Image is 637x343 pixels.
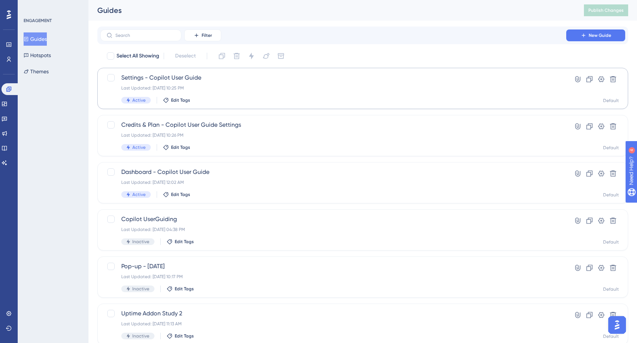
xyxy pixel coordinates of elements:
[168,49,202,63] button: Deselect
[121,73,545,82] span: Settings - Copilot User Guide
[115,33,175,38] input: Search
[121,120,545,129] span: Credits & Plan - Copilot User Guide Settings
[603,286,619,292] div: Default
[132,144,146,150] span: Active
[163,144,190,150] button: Edit Tags
[132,333,149,339] span: Inactive
[163,97,190,103] button: Edit Tags
[175,52,196,60] span: Deselect
[566,29,625,41] button: New Guide
[116,52,159,60] span: Select All Showing
[603,98,619,104] div: Default
[132,192,146,197] span: Active
[132,286,149,292] span: Inactive
[51,4,53,10] div: 4
[132,239,149,245] span: Inactive
[167,286,194,292] button: Edit Tags
[175,286,194,292] span: Edit Tags
[175,239,194,245] span: Edit Tags
[603,333,619,339] div: Default
[171,144,190,150] span: Edit Tags
[184,29,221,41] button: Filter
[588,7,624,13] span: Publish Changes
[167,239,194,245] button: Edit Tags
[121,215,545,224] span: Copilot UserGuiding
[24,65,49,78] button: Themes
[121,179,545,185] div: Last Updated: [DATE] 12:02 AM
[121,85,545,91] div: Last Updated: [DATE] 10:25 PM
[132,97,146,103] span: Active
[175,333,194,339] span: Edit Tags
[163,192,190,197] button: Edit Tags
[171,97,190,103] span: Edit Tags
[202,32,212,38] span: Filter
[121,132,545,138] div: Last Updated: [DATE] 10:26 PM
[171,192,190,197] span: Edit Tags
[121,274,545,280] div: Last Updated: [DATE] 10:17 PM
[121,321,545,327] div: Last Updated: [DATE] 11:13 AM
[121,262,545,271] span: Pop-up - [DATE]
[17,2,46,11] span: Need Help?
[97,5,565,15] div: Guides
[603,145,619,151] div: Default
[121,227,545,232] div: Last Updated: [DATE] 04:38 PM
[121,309,545,318] span: Uptime Addon Study 2
[606,314,628,336] iframe: UserGuiding AI Assistant Launcher
[24,49,51,62] button: Hotspots
[589,32,611,38] span: New Guide
[603,192,619,198] div: Default
[121,168,545,176] span: Dashboard - Copilot User Guide
[167,333,194,339] button: Edit Tags
[24,32,47,46] button: Guides
[584,4,628,16] button: Publish Changes
[603,239,619,245] div: Default
[24,18,52,24] div: ENGAGEMENT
